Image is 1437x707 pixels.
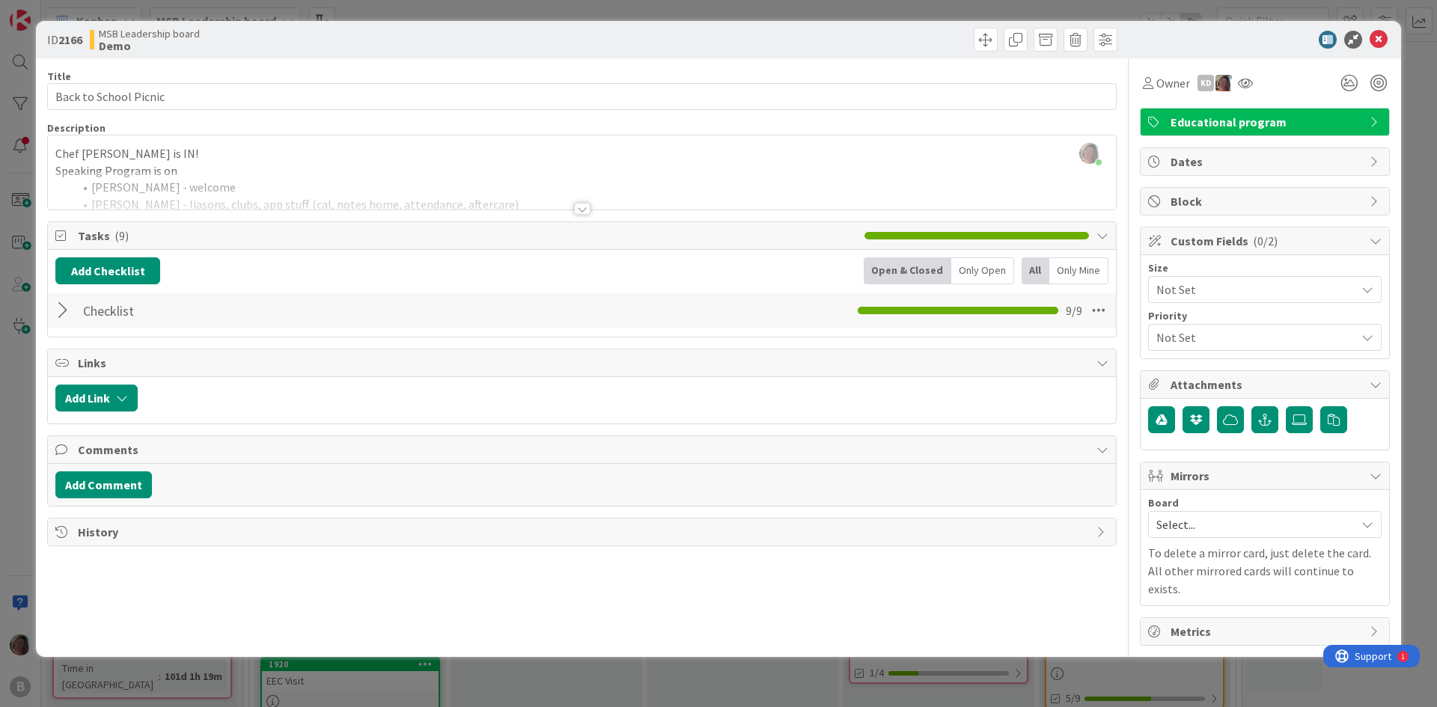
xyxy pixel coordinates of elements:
[55,257,160,284] button: Add Checklist
[47,70,71,83] label: Title
[1156,327,1348,348] span: Not Set
[1156,514,1348,535] span: Select...
[115,228,129,243] span: ( 9 )
[1148,544,1382,598] p: To delete a mirror card, just delete the card. All other mirrored cards will continue to exists.
[1148,263,1382,273] div: Size
[99,40,200,52] b: Demo
[55,162,1108,180] p: Speaking Program is on
[1148,310,1382,321] div: Priority
[1156,74,1190,92] span: Owner
[1066,302,1082,319] span: 9 / 9
[78,227,857,245] span: Tasks
[47,121,106,135] span: Description
[1156,279,1348,300] span: Not Set
[78,6,82,18] div: 1
[1049,257,1108,284] div: Only Mine
[1171,232,1362,250] span: Custom Fields
[78,441,1089,459] span: Comments
[1171,113,1362,131] span: Educational program
[1215,75,1232,91] img: LS
[55,145,1108,162] p: Chef [PERSON_NAME] is IN!
[58,32,82,47] b: 2166
[1197,75,1214,91] div: KD
[951,257,1014,284] div: Only Open
[47,83,1117,110] input: type card name here...
[55,385,138,411] button: Add Link
[1171,622,1362,640] span: Metrics
[78,297,415,324] input: Add Checklist...
[78,523,1089,541] span: History
[1148,498,1179,508] span: Board
[1171,376,1362,394] span: Attachments
[47,31,82,49] span: ID
[99,28,200,40] span: MSB Leadership board
[1171,192,1362,210] span: Block
[78,354,1089,372] span: Links
[1253,233,1278,248] span: ( 0/2 )
[1171,467,1362,485] span: Mirrors
[1022,257,1049,284] div: All
[1079,143,1100,164] img: kNie0WSz1rrQsgddM5JO8qitEA2osmnc.jpg
[864,257,951,284] div: Open & Closed
[1171,153,1362,171] span: Dates
[55,471,152,498] button: Add Comment
[31,2,68,20] span: Support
